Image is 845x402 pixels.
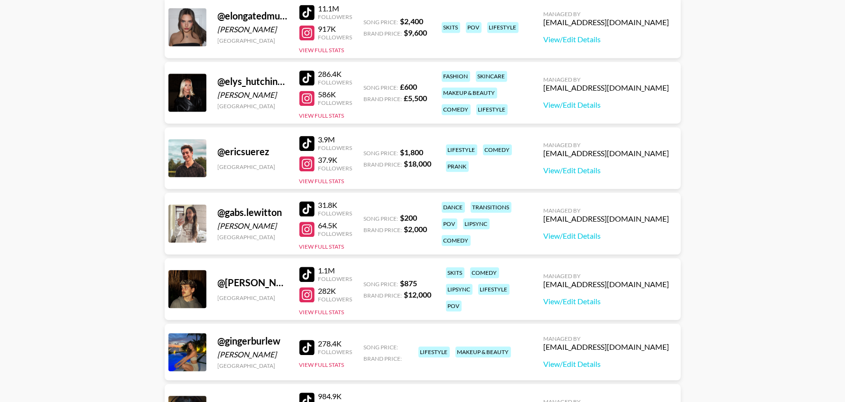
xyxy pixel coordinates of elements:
[364,344,399,351] span: Song Price:
[544,149,669,158] div: [EMAIL_ADDRESS][DOMAIN_NAME]
[299,112,344,119] button: View Full Stats
[483,144,512,155] div: comedy
[364,226,402,234] span: Brand Price:
[364,150,399,157] span: Song Price:
[299,309,344,316] button: View Full Stats
[476,71,507,82] div: skincare
[544,83,669,93] div: [EMAIL_ADDRESS][DOMAIN_NAME]
[299,361,344,368] button: View Full Stats
[463,218,490,229] div: lipsync
[318,296,353,303] div: Followers
[404,28,427,37] strong: $ 9,600
[442,104,471,115] div: comedy
[364,280,399,288] span: Song Price:
[470,267,499,278] div: comedy
[318,266,353,275] div: 1.1M
[544,35,669,44] a: View/Edit Details
[478,284,510,295] div: lifestyle
[318,135,353,144] div: 3.9M
[218,294,288,301] div: [GEOGRAPHIC_DATA]
[218,206,288,218] div: @ gabs.lewitton
[318,392,353,401] div: 984.9K
[318,339,353,348] div: 278.4K
[544,141,669,149] div: Managed By
[218,163,288,170] div: [GEOGRAPHIC_DATA]
[446,284,473,295] div: lipsync
[544,214,669,224] div: [EMAIL_ADDRESS][DOMAIN_NAME]
[364,292,402,299] span: Brand Price:
[318,69,353,79] div: 286.4K
[318,155,353,165] div: 37.9K
[544,100,669,110] a: View/Edit Details
[318,165,353,172] div: Followers
[218,221,288,231] div: [PERSON_NAME]
[318,286,353,296] div: 282K
[404,290,432,299] strong: $ 12,000
[400,17,424,26] strong: $ 2,400
[446,161,469,172] div: prank
[299,47,344,54] button: View Full Stats
[442,87,497,98] div: makeup & beauty
[418,346,450,357] div: lifestyle
[455,346,511,357] div: makeup & beauty
[446,144,477,155] div: lifestyle
[218,37,288,44] div: [GEOGRAPHIC_DATA]
[318,24,353,34] div: 917K
[299,243,344,250] button: View Full Stats
[544,335,669,342] div: Managed By
[318,275,353,282] div: Followers
[318,221,353,230] div: 64.5K
[446,300,462,311] div: pov
[364,215,399,222] span: Song Price:
[218,90,288,100] div: [PERSON_NAME]
[218,25,288,34] div: [PERSON_NAME]
[218,103,288,110] div: [GEOGRAPHIC_DATA]
[318,4,353,13] div: 11.1M
[318,210,353,217] div: Followers
[544,207,669,214] div: Managed By
[487,22,519,33] div: lifestyle
[364,355,402,362] span: Brand Price:
[466,22,482,33] div: pov
[218,75,288,87] div: @ elys_hutchinson
[442,202,465,213] div: dance
[218,335,288,347] div: @ gingerburlew
[404,93,427,103] strong: £ 5,500
[544,166,669,175] a: View/Edit Details
[544,359,669,369] a: View/Edit Details
[318,99,353,106] div: Followers
[218,277,288,289] div: @ [PERSON_NAME].avenue
[318,348,353,355] div: Followers
[318,34,353,41] div: Followers
[400,148,424,157] strong: $ 1,800
[544,231,669,241] a: View/Edit Details
[318,13,353,20] div: Followers
[404,224,427,234] strong: $ 2,000
[544,272,669,280] div: Managed By
[218,146,288,158] div: @ ericsuerez
[318,200,353,210] div: 31.8K
[400,279,418,288] strong: $ 875
[446,267,464,278] div: skits
[318,144,353,151] div: Followers
[544,280,669,289] div: [EMAIL_ADDRESS][DOMAIN_NAME]
[404,159,432,168] strong: $ 18,000
[442,22,460,33] div: skits
[318,90,353,99] div: 586K
[544,342,669,352] div: [EMAIL_ADDRESS][DOMAIN_NAME]
[364,84,399,91] span: Song Price:
[442,71,470,82] div: fashion
[364,30,402,37] span: Brand Price:
[218,10,288,22] div: @ elongatedmusk
[400,213,418,222] strong: $ 200
[318,79,353,86] div: Followers
[218,350,288,359] div: [PERSON_NAME]
[442,235,471,246] div: comedy
[476,104,508,115] div: lifestyle
[471,202,511,213] div: transitions
[544,18,669,27] div: [EMAIL_ADDRESS][DOMAIN_NAME]
[544,297,669,306] a: View/Edit Details
[400,82,418,91] strong: £ 600
[299,178,344,185] button: View Full Stats
[544,10,669,18] div: Managed By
